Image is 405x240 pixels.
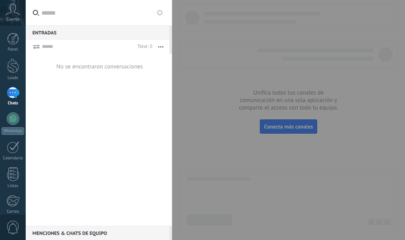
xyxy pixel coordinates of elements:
[2,209,25,214] div: Correo
[26,25,169,40] div: Entradas
[134,43,152,51] div: Total: 0
[2,76,25,81] div: Leads
[2,101,25,106] div: Chats
[57,63,143,70] div: No se encontraron conversaciones
[2,47,25,52] div: Panel
[2,156,25,161] div: Calendario
[26,226,169,240] div: Menciones & Chats de equipo
[2,183,25,189] div: Listas
[6,17,19,22] span: Cuenta
[2,127,24,135] div: WhatsApp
